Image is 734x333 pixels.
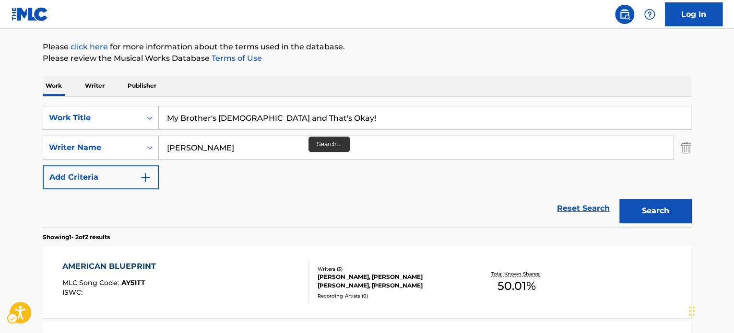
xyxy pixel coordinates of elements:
input: Search... [159,136,673,159]
p: Please for more information about the terms used in the database. [43,41,691,53]
span: MLC Song Code : [62,278,121,287]
button: Add Criteria [43,165,159,189]
span: ISWC : [62,288,85,297]
a: Log In [665,2,722,26]
form: Search Form [43,106,691,228]
a: Music industry terminology | mechanical licensing collective [71,42,108,51]
a: Terms of Use [210,54,262,63]
img: search [619,9,630,20]
p: Publisher [125,76,159,96]
input: Search... [159,106,691,129]
img: 9d2ae6d4665cec9f34b9.svg [140,172,151,183]
div: Writers ( 3 ) [318,265,462,273]
div: Recording Artists ( 0 ) [318,292,462,299]
p: Showing 1 - 2 of 2 results [43,233,110,241]
div: Chat Widget [686,287,734,333]
a: AMERICAN BLUEPRINTMLC Song Code:AY51TTISWC:Writers (3)[PERSON_NAME], [PERSON_NAME] [PERSON_NAME],... [43,246,691,318]
a: Reset Search [552,198,615,219]
img: Delete Criterion [681,136,691,160]
div: Drag [689,297,695,325]
div: Work Title [49,112,135,124]
div: Writer Name [49,142,135,153]
iframe: Hubspot Iframe [686,287,734,333]
div: [PERSON_NAME], [PERSON_NAME] [PERSON_NAME], [PERSON_NAME] [318,273,462,290]
span: AY51TT [121,278,145,287]
p: Writer [82,76,107,96]
div: AMERICAN BLUEPRINT [62,261,161,272]
span: 50.01 % [497,277,536,295]
p: Total Known Shares: [491,270,542,277]
img: help [644,9,655,20]
button: Search [619,199,691,223]
p: Please review the Musical Works Database [43,53,691,64]
p: Work [43,76,65,96]
img: MLC Logo [12,7,48,21]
